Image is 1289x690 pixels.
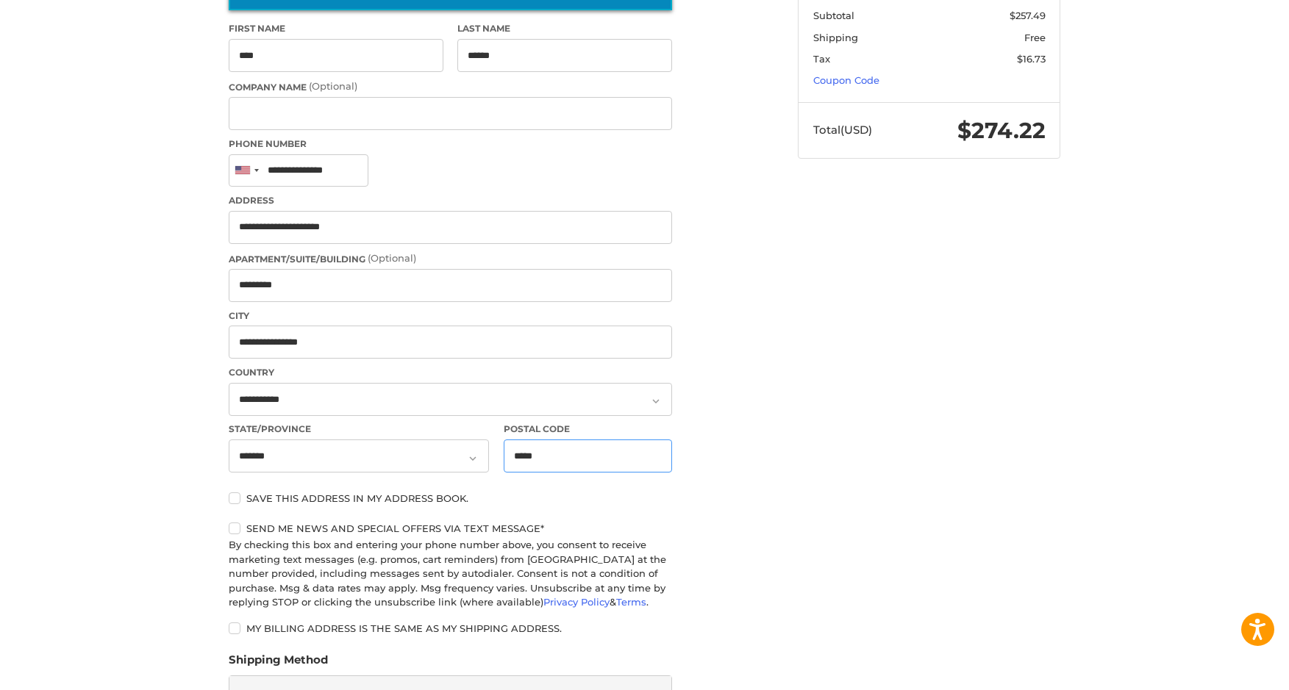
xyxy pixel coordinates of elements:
[229,522,672,534] label: Send me news and special offers via text message*
[229,538,672,610] div: By checking this box and entering your phone number above, you consent to receive marketing text ...
[229,251,672,266] label: Apartment/Suite/Building
[457,22,672,35] label: Last Name
[229,79,672,94] label: Company Name
[229,137,672,151] label: Phone Number
[368,252,416,264] small: (Optional)
[1024,32,1046,43] span: Free
[229,652,328,675] legend: Shipping Method
[229,309,672,323] label: City
[229,423,489,436] label: State/Province
[229,492,672,504] label: Save this address in my address book.
[813,123,872,137] span: Total (USD)
[813,32,858,43] span: Shipping
[229,366,672,379] label: Country
[813,74,879,86] a: Coupon Code
[543,596,610,608] a: Privacy Policy
[616,596,646,608] a: Terms
[229,22,443,35] label: First Name
[957,117,1046,144] span: $274.22
[229,194,672,207] label: Address
[504,423,673,436] label: Postal Code
[1017,53,1046,65] span: $16.73
[1010,10,1046,21] span: $257.49
[813,53,830,65] span: Tax
[229,622,672,634] label: My billing address is the same as my shipping address.
[229,155,263,187] div: United States: +1
[309,80,357,92] small: (Optional)
[813,10,854,21] span: Subtotal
